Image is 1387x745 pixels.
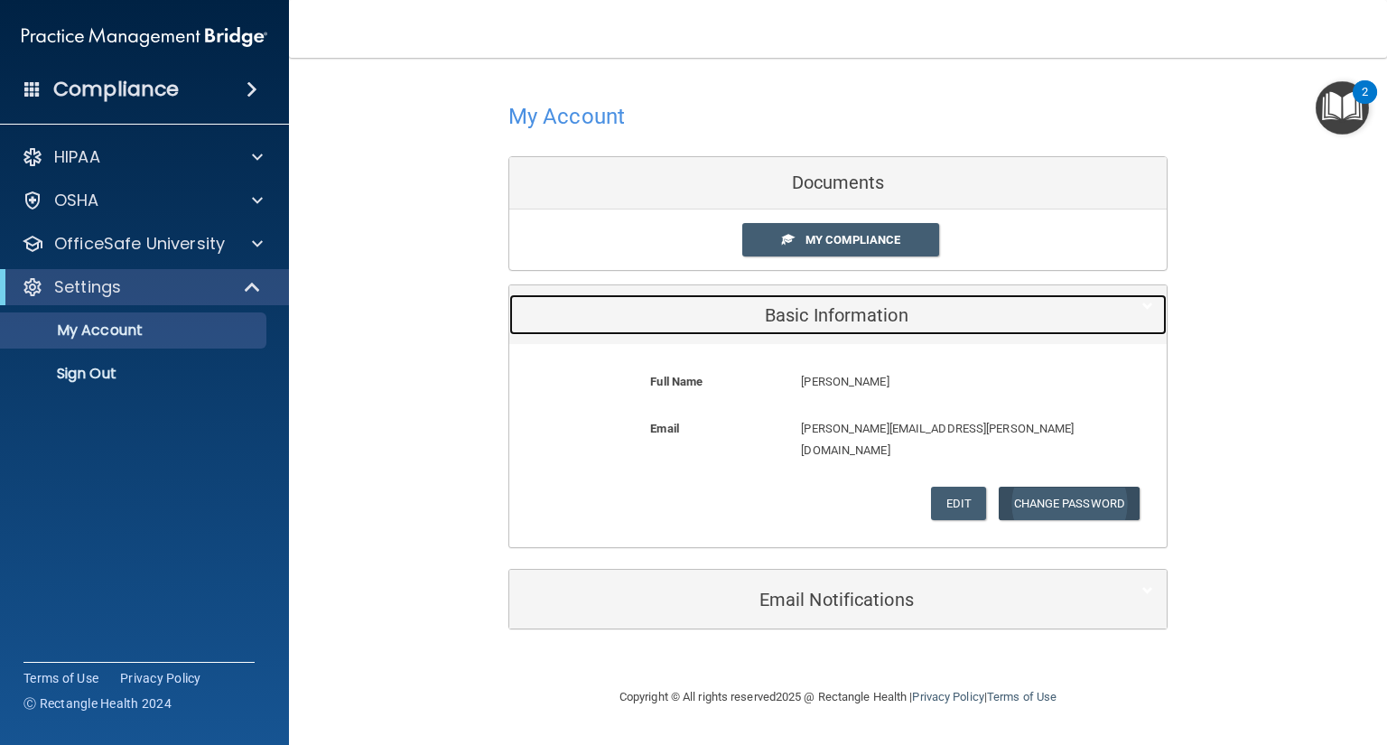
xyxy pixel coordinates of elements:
[987,690,1057,703] a: Terms of Use
[54,276,121,298] p: Settings
[509,157,1167,210] div: Documents
[999,487,1140,520] button: Change Password
[54,233,225,255] p: OfficeSafe University
[54,146,100,168] p: HIPAA
[650,375,703,388] b: Full Name
[523,579,1153,619] a: Email Notifications
[22,190,263,211] a: OSHA
[931,487,986,520] button: Edit
[523,305,1098,325] h5: Basic Information
[1362,92,1368,116] div: 2
[12,365,258,383] p: Sign Out
[801,371,1075,393] p: [PERSON_NAME]
[912,690,983,703] a: Privacy Policy
[54,190,99,211] p: OSHA
[508,105,625,128] h4: My Account
[22,276,262,298] a: Settings
[801,418,1075,461] p: [PERSON_NAME][EMAIL_ADDRESS][PERSON_NAME][DOMAIN_NAME]
[12,321,258,340] p: My Account
[23,669,98,687] a: Terms of Use
[53,77,179,102] h4: Compliance
[22,146,263,168] a: HIPAA
[1316,81,1369,135] button: Open Resource Center, 2 new notifications
[523,590,1098,610] h5: Email Notifications
[22,233,263,255] a: OfficeSafe University
[805,233,900,247] span: My Compliance
[23,694,172,712] span: Ⓒ Rectangle Health 2024
[508,668,1168,726] div: Copyright © All rights reserved 2025 @ Rectangle Health | |
[650,422,679,435] b: Email
[22,19,267,55] img: PMB logo
[523,294,1153,335] a: Basic Information
[120,669,201,687] a: Privacy Policy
